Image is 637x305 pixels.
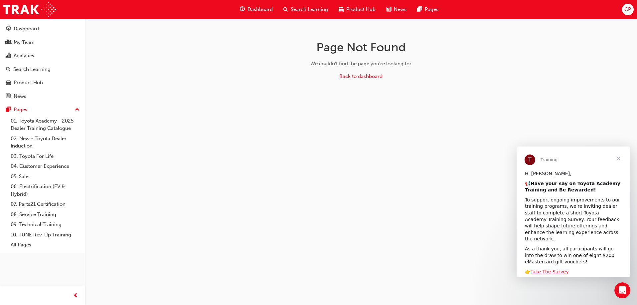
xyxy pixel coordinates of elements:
span: chart-icon [6,53,11,59]
div: Pages [14,106,27,114]
span: car-icon [339,5,344,14]
span: prev-icon [73,292,78,300]
span: search-icon [283,5,288,14]
span: pages-icon [6,107,11,113]
span: guage-icon [240,5,245,14]
span: car-icon [6,80,11,86]
a: 09. Technical Training [8,219,82,230]
a: All Pages [8,240,82,250]
a: My Team [3,36,82,49]
span: pages-icon [417,5,422,14]
a: 04. Customer Experience [8,161,82,171]
span: News [394,6,406,13]
button: Pages [3,104,82,116]
a: 03. Toyota For Life [8,151,82,161]
div: Product Hub [14,79,43,87]
div: Search Learning [13,66,51,73]
a: Analytics [3,50,82,62]
span: guage-icon [6,26,11,32]
a: 07. Parts21 Certification [8,199,82,209]
a: Product Hub [3,77,82,89]
span: Product Hub [346,6,376,13]
a: Search Learning [3,63,82,76]
a: Back to dashboard [339,73,383,79]
button: CP [622,4,634,15]
span: Pages [425,6,438,13]
a: search-iconSearch Learning [278,3,333,16]
div: My Team [14,39,35,46]
a: 02. New - Toyota Dealer Induction [8,134,82,151]
iframe: Intercom live chat [614,282,630,298]
img: Trak [3,2,56,17]
span: people-icon [6,40,11,46]
span: search-icon [6,67,11,73]
a: News [3,90,82,103]
div: Analytics [14,52,34,60]
span: Dashboard [247,6,273,13]
div: News [14,93,26,100]
a: car-iconProduct Hub [333,3,381,16]
a: news-iconNews [381,3,412,16]
a: 01. Toyota Academy - 2025 Dealer Training Catalogue [8,116,82,134]
h1: Page Not Found [255,40,466,55]
a: 08. Service Training [8,209,82,220]
span: news-icon [386,5,391,14]
div: Dashboard [14,25,39,33]
iframe: Intercom live chat message [517,147,630,277]
span: up-icon [75,106,80,114]
span: Search Learning [291,6,328,13]
span: CP [624,6,631,13]
a: guage-iconDashboard [235,3,278,16]
span: news-icon [6,94,11,100]
a: Dashboard [3,23,82,35]
a: 10. TUNE Rev-Up Training [8,230,82,240]
button: DashboardMy TeamAnalyticsSearch LearningProduct HubNews [3,21,82,104]
a: pages-iconPages [412,3,444,16]
a: 05. Sales [8,171,82,182]
div: We couldn't find the page you're looking for [255,60,466,68]
a: 06. Electrification (EV & Hybrid) [8,181,82,199]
